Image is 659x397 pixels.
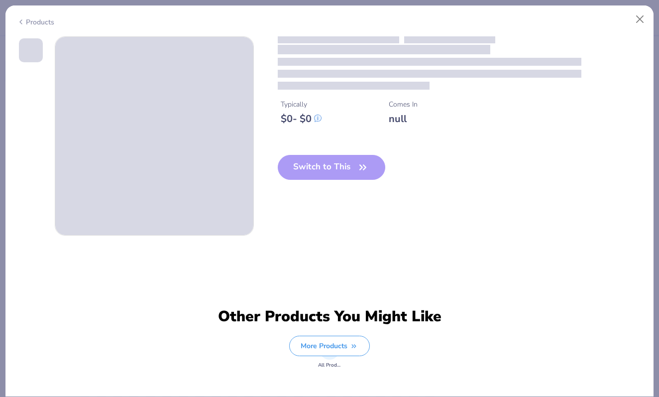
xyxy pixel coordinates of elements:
button: More Products [289,336,370,356]
div: Products [17,17,54,27]
div: Typically [281,99,322,110]
button: Close [631,10,650,29]
div: Comes In [389,99,418,110]
div: $ 0 - $ 0 [281,113,322,125]
div: null [389,113,418,125]
div: Other Products You Might Like [212,308,447,326]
